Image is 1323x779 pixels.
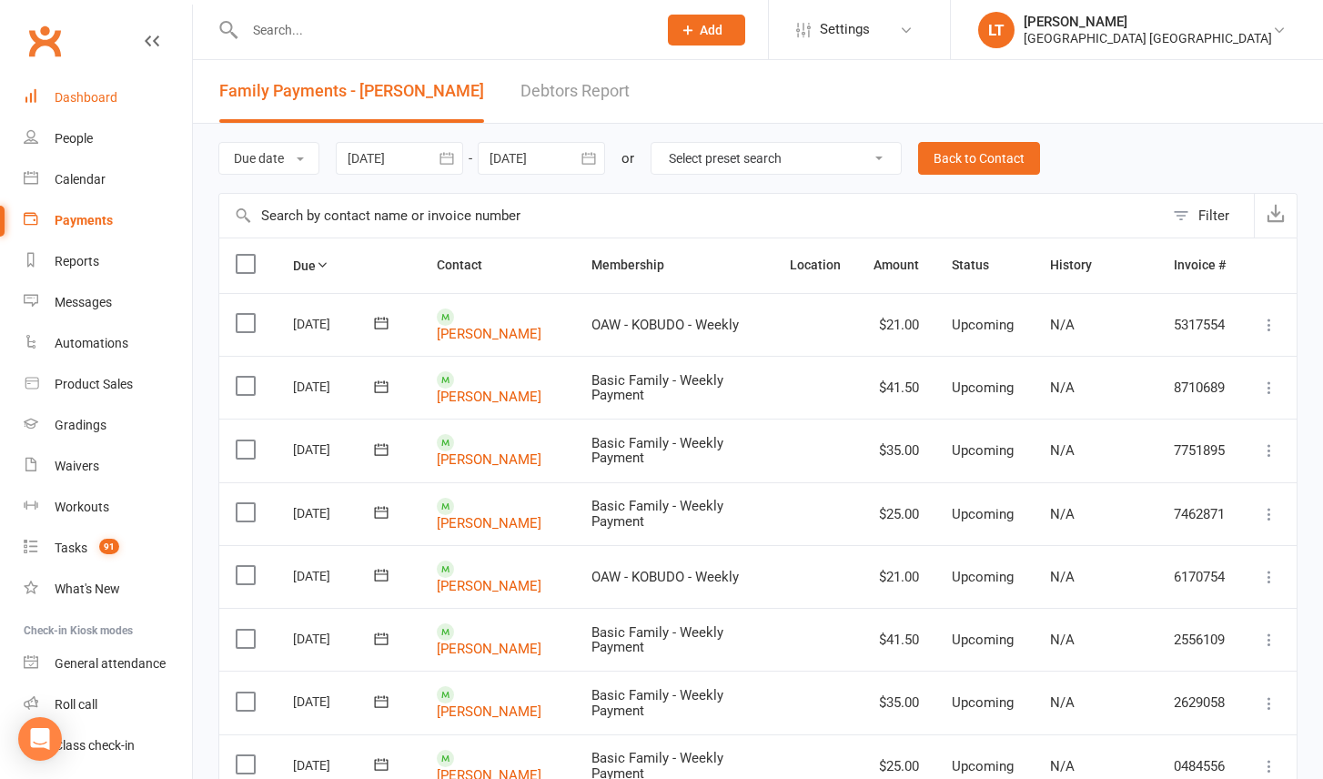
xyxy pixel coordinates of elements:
td: $21.00 [857,293,935,356]
div: Messages [55,295,112,309]
div: Calendar [55,172,106,187]
div: People [55,131,93,146]
a: Calendar [24,159,192,200]
span: Basic Family - Weekly Payment [591,498,723,530]
div: LT [978,12,1015,48]
span: N/A [1050,506,1075,522]
a: Reports [24,241,192,282]
button: Add [668,15,745,46]
th: Contact [420,238,575,292]
span: N/A [1050,317,1075,333]
div: [DATE] [293,499,377,527]
a: Workouts [24,487,192,528]
span: Basic Family - Weekly Payment [591,435,723,467]
div: [DATE] [293,309,377,338]
div: Open Intercom Messenger [18,717,62,761]
span: Family Payments - [PERSON_NAME] [219,81,484,100]
span: N/A [1050,694,1075,711]
th: Membership [575,238,774,292]
a: [PERSON_NAME] [437,389,541,405]
button: Family Payments - [PERSON_NAME] [219,60,484,123]
span: OAW - KOBUDO - Weekly [591,317,739,333]
td: 7462871 [1157,482,1242,545]
span: Upcoming [952,569,1014,585]
th: Location [773,238,857,292]
span: Upcoming [952,442,1014,459]
span: N/A [1050,632,1075,648]
a: General attendance kiosk mode [24,643,192,684]
a: [PERSON_NAME] [437,514,541,531]
div: Workouts [55,500,109,514]
a: What's New [24,569,192,610]
span: Basic Family - Weekly Payment [591,624,723,656]
a: Debtors Report [520,60,630,123]
a: Product Sales [24,364,192,405]
th: History [1034,238,1157,292]
th: Status [935,238,1034,292]
span: Basic Family - Weekly Payment [591,687,723,719]
a: [PERSON_NAME] [437,641,541,657]
td: 2629058 [1157,671,1242,733]
td: 5317554 [1157,293,1242,356]
a: Gradings [24,405,192,446]
div: Product Sales [55,377,133,391]
div: Filter [1198,205,1229,227]
a: [PERSON_NAME] [437,451,541,468]
a: Clubworx [22,18,67,64]
div: [DATE] [293,751,377,779]
span: Upcoming [952,379,1014,396]
td: $41.50 [857,608,935,671]
button: Filter [1164,194,1254,238]
a: Roll call [24,684,192,725]
div: Dashboard [55,90,117,105]
div: [DATE] [293,435,377,463]
td: $41.50 [857,356,935,419]
div: or [621,147,634,169]
div: [DATE] [293,372,377,400]
span: N/A [1050,569,1075,585]
td: $25.00 [857,482,935,545]
a: [PERSON_NAME] [437,578,541,594]
div: Payments [55,213,113,228]
td: 2556109 [1157,608,1242,671]
div: Tasks [55,541,87,555]
a: [PERSON_NAME] [437,703,541,720]
span: Upcoming [952,506,1014,522]
div: [DATE] [293,624,377,653]
a: Dashboard [24,77,192,118]
span: N/A [1050,379,1075,396]
a: Class kiosk mode [24,725,192,766]
span: OAW - KOBUDO - Weekly [591,569,739,585]
td: 8710689 [1157,356,1242,419]
div: Automations [55,336,128,350]
span: Basic Family - Weekly Payment [591,372,723,404]
th: Invoice # [1157,238,1242,292]
th: Due [277,238,420,292]
td: $35.00 [857,671,935,733]
div: Gradings [55,418,106,432]
span: Upcoming [952,632,1014,648]
a: [PERSON_NAME] [437,326,541,342]
div: [GEOGRAPHIC_DATA] [GEOGRAPHIC_DATA] [1024,30,1272,46]
a: Tasks 91 [24,528,192,569]
span: N/A [1050,758,1075,774]
span: 91 [99,539,119,554]
a: Waivers [24,446,192,487]
div: Class check-in [55,738,135,753]
td: 6170754 [1157,545,1242,608]
span: Settings [820,9,870,50]
div: Waivers [55,459,99,473]
div: [DATE] [293,561,377,590]
a: People [24,118,192,159]
input: Search by contact name or invoice number [219,194,1164,238]
a: Back to Contact [918,142,1040,175]
a: Payments [24,200,192,241]
th: Amount [857,238,935,292]
button: Due date [218,142,319,175]
a: Automations [24,323,192,364]
td: 7751895 [1157,419,1242,481]
span: Upcoming [952,317,1014,333]
a: Messages [24,282,192,323]
div: Roll call [55,697,97,712]
div: What's New [55,582,120,596]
